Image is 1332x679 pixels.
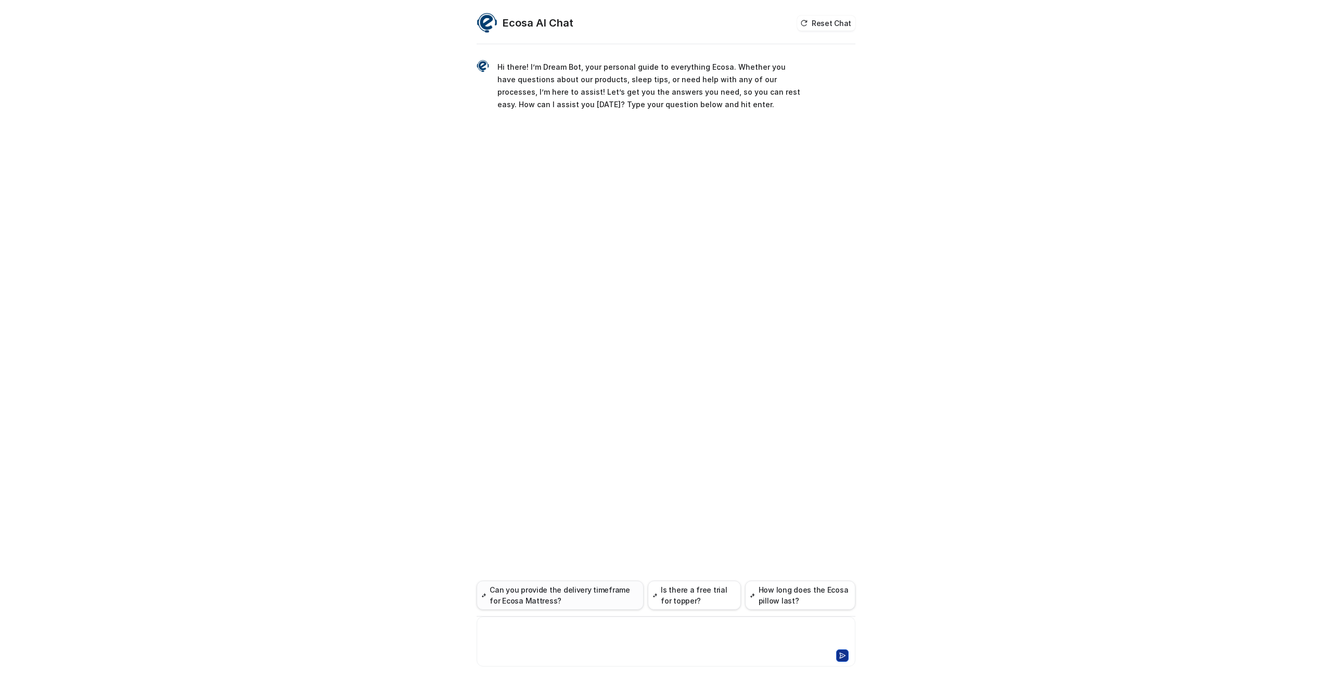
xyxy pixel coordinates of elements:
img: Widget [477,12,497,33]
img: Widget [477,60,489,72]
button: Can you provide the delivery timeframe for Ecosa Mattress? [477,581,644,610]
p: Hi there! I’m Dream Bot, your personal guide to everything Ecosa. Whether you have questions abou... [497,61,802,111]
button: Reset Chat [797,16,855,31]
button: Is there a free trial for topper? [648,581,741,610]
h2: Ecosa AI Chat [503,16,573,30]
button: How long does the Ecosa pillow last? [745,581,855,610]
